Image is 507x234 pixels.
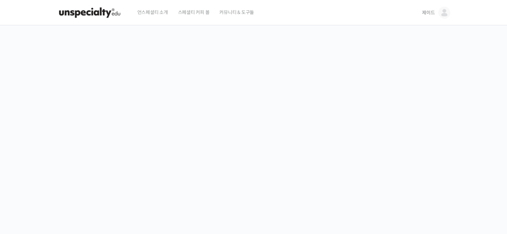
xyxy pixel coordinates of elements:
[7,102,501,135] p: [PERSON_NAME]을 다하는 당신을 위해, 최고와 함께 만든 커피 클래스
[422,10,435,16] span: 제이드
[7,138,501,148] p: 시간과 장소에 구애받지 않고, 검증된 커리큘럼으로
